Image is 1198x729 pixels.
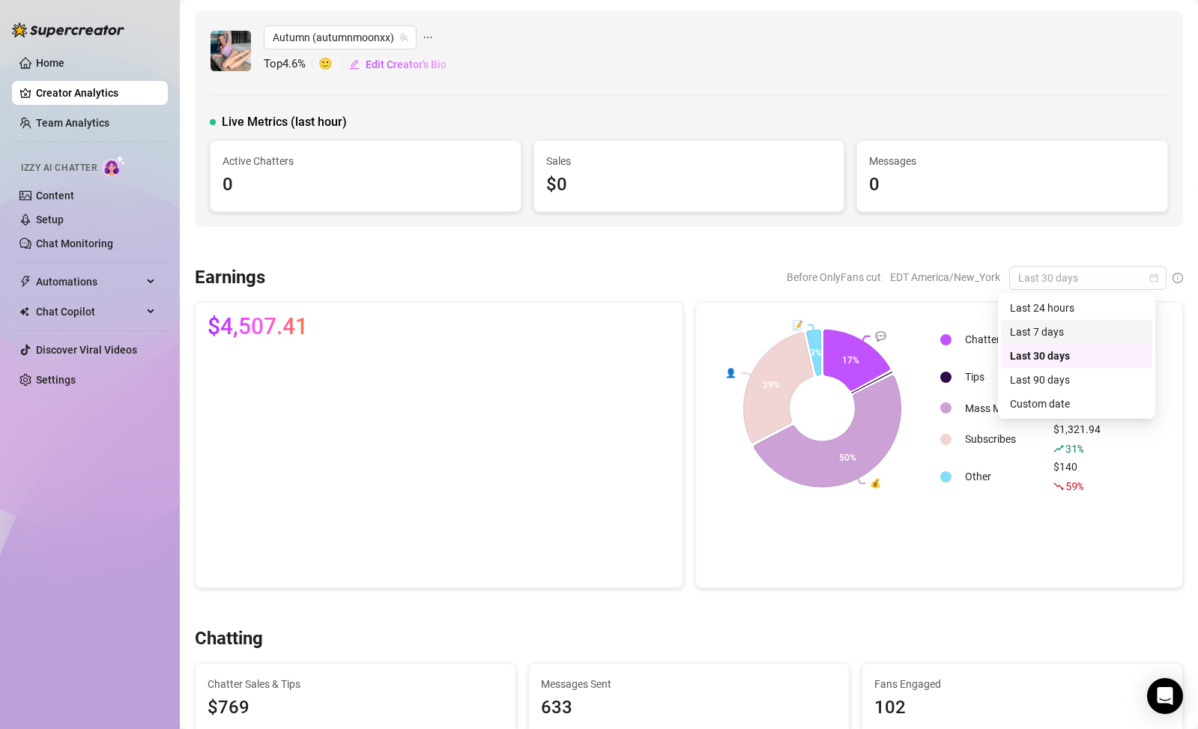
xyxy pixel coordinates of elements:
[1065,441,1083,456] span: 31 %
[36,300,142,324] span: Chat Copilot
[348,52,447,76] button: Edit Creator's Bio
[1010,348,1143,364] div: Last 30 days
[223,153,509,169] span: Active Chatters
[541,694,837,722] div: 633
[1053,459,1101,494] div: $140
[19,306,29,317] img: Chat Copilot
[1053,421,1101,457] div: $1,321.94
[1010,324,1143,340] div: Last 7 days
[791,318,802,330] text: 📝
[1001,392,1152,416] div: Custom date
[546,171,832,199] div: $0
[211,31,251,71] img: Autumn
[195,266,265,290] h3: Earnings
[724,367,736,378] text: 👤
[1010,300,1143,316] div: Last 24 hours
[318,55,348,73] span: 🙂
[423,25,433,49] span: ellipsis
[874,694,1170,722] div: 102
[1065,479,1083,493] span: 59 %
[787,266,881,288] span: Before OnlyFans cut
[959,396,1046,420] td: Mass Messages
[869,153,1155,169] span: Messages
[959,421,1046,457] td: Subscribes
[36,190,74,202] a: Content
[366,58,447,70] span: Edit Creator's Bio
[959,459,1046,494] td: Other
[36,117,109,129] a: Team Analytics
[1001,320,1152,344] div: Last 7 days
[1053,444,1064,454] span: rise
[1149,273,1158,282] span: calendar
[36,238,113,249] a: Chat Monitoring
[1018,267,1158,289] span: Last 30 days
[103,155,126,177] img: AI Chatter
[36,81,156,105] a: Creator Analytics
[21,161,97,175] span: Izzy AI Chatter
[264,55,318,73] span: Top 4.6 %
[1001,368,1152,392] div: Last 90 days
[959,321,1046,357] td: Chatter Sales
[1001,344,1152,368] div: Last 30 days
[208,676,503,692] span: Chatter Sales & Tips
[195,627,263,651] h3: Chatting
[1010,372,1143,388] div: Last 90 days
[222,113,347,131] span: Live Metrics (last hour)
[874,330,886,341] text: 💬
[19,276,31,288] span: thunderbolt
[890,266,1000,288] span: EDT America/New_York
[349,59,360,70] span: edit
[1053,481,1064,491] span: fall
[959,359,1046,395] td: Tips
[546,153,832,169] span: Sales
[12,22,124,37] img: logo-BBDzfeDw.svg
[869,171,1155,199] div: 0
[1010,396,1143,412] div: Custom date
[874,676,1170,692] span: Fans Engaged
[399,33,408,42] span: team
[541,676,837,692] span: Messages Sent
[36,57,64,69] a: Home
[1173,273,1183,283] span: info-circle
[273,26,408,49] span: Autumn (autumnmoonxx)
[208,315,308,339] span: $4,507.41
[223,171,509,199] div: 0
[36,214,64,226] a: Setup
[1147,678,1183,714] div: Open Intercom Messenger
[870,477,881,488] text: 💰
[1001,296,1152,320] div: Last 24 hours
[208,694,503,722] span: $769
[36,374,76,386] a: Settings
[36,344,137,356] a: Discover Viral Videos
[36,270,142,294] span: Automations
